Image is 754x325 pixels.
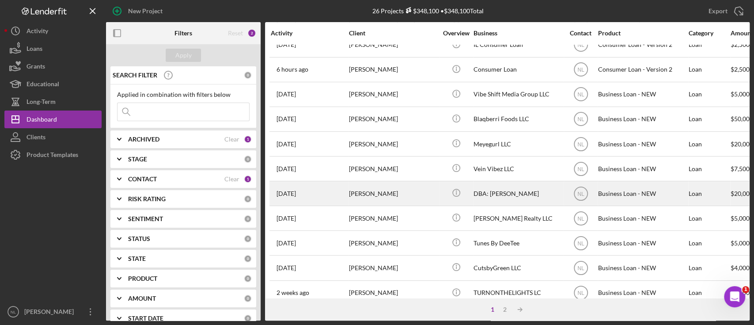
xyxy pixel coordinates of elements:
button: Dashboard [4,111,102,128]
b: START DATE [128,315,163,322]
div: Loan [689,281,730,305]
time: 2025-07-16 18:35 [277,91,296,98]
div: 1 [486,306,499,313]
text: NL [11,310,16,314]
div: Client [349,30,437,37]
div: Loan [689,107,730,131]
div: Business Loan - NEW [598,256,686,279]
div: Long-Term [27,93,56,113]
div: Business Loan - NEW [598,107,686,131]
text: NL [577,92,584,98]
div: [PERSON_NAME] [349,33,437,57]
div: 2 [499,306,511,313]
div: Applied in combination with filters below [117,91,250,98]
div: Product Templates [27,146,78,166]
div: IL Consumer Loan [474,33,562,57]
div: Loan [689,132,730,156]
text: NL [577,166,584,172]
div: [PERSON_NAME] [349,206,437,230]
span: $2,500 [731,41,750,48]
div: Loan [689,231,730,255]
b: STATE [128,255,146,262]
text: NL [577,241,584,247]
div: Clear [224,176,239,183]
div: 0 [244,314,252,322]
div: Business Loan - NEW [598,157,686,180]
time: 2025-09-04 15:13 [277,289,309,296]
div: Loan [689,58,730,81]
span: $5,000 [731,214,750,222]
div: CutsbyGreen LLC [474,256,562,279]
b: SEARCH FILTER [113,72,157,79]
button: Export [700,2,750,20]
button: Grants [4,57,102,75]
div: [PERSON_NAME] [22,303,80,323]
div: [PERSON_NAME] [349,182,437,205]
div: Business Loan - NEW [598,231,686,255]
div: Clear [224,136,239,143]
button: Clients [4,128,102,146]
div: Vibe Shift Media Group LLC [474,83,562,106]
time: 2025-09-10 19:06 [277,115,296,122]
span: $20,000 [731,140,753,148]
div: Business [474,30,562,37]
time: 2025-09-17 20:57 [277,215,296,222]
div: TURNONTHELIGHTS LC [474,281,562,305]
div: [PERSON_NAME] [349,281,437,305]
span: 1 [742,286,749,293]
div: [PERSON_NAME] Realty LLC [474,206,562,230]
span: $5,000 [731,239,750,247]
div: 2 [247,29,256,38]
div: Reset [228,30,243,37]
div: Loans [27,40,42,60]
div: [PERSON_NAME] [349,231,437,255]
text: NL [577,265,584,271]
div: Activity [27,22,48,42]
div: Consumer Loan [474,58,562,81]
div: 26 Projects • $348,100 Total [372,7,484,15]
b: Filters [174,30,192,37]
div: Overview [440,30,473,37]
div: Business Loan - NEW [598,182,686,205]
a: Long-Term [4,93,102,111]
div: Contact [564,30,597,37]
div: Consumer Loan - Version 2 [598,58,686,81]
b: SENTIMENT [128,215,163,222]
div: [PERSON_NAME] [349,132,437,156]
span: $7,500 [731,165,750,172]
div: Business Loan - NEW [598,206,686,230]
div: [PERSON_NAME] [349,83,437,106]
button: Loans [4,40,102,57]
time: 2025-09-11 04:19 [277,190,296,197]
div: 1 [244,175,252,183]
div: Loan [689,256,730,279]
text: NL [577,42,584,48]
time: 2025-09-17 20:24 [277,41,296,48]
div: [PERSON_NAME] [349,107,437,131]
div: $348,100 [404,7,439,15]
div: Loan [689,83,730,106]
text: NL [577,67,584,73]
div: 0 [244,71,252,79]
b: RISK RATING [128,195,166,203]
b: STAGE [128,156,147,163]
div: Vein Vibez LLC [474,157,562,180]
text: NL [577,116,584,122]
div: Activity [271,30,348,37]
button: Educational [4,75,102,93]
div: Loan [689,182,730,205]
div: Business Loan - NEW [598,83,686,106]
div: Educational [27,75,59,95]
div: Export [709,2,727,20]
div: Loan [689,157,730,180]
time: 2025-09-17 19:32 [277,240,296,247]
div: 0 [244,255,252,263]
span: $20,000 [731,190,753,197]
time: 2025-09-08 19:44 [277,165,296,172]
div: New Project [128,2,163,20]
div: 1 [244,135,252,143]
span: $4,000 [731,264,750,271]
